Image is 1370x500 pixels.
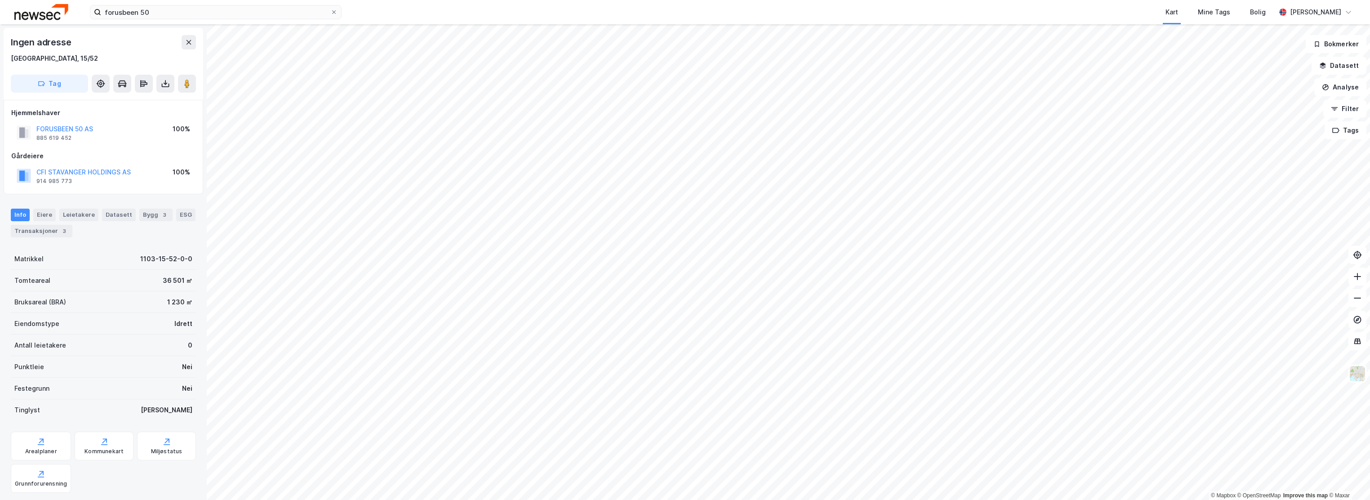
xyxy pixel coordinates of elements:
div: Nei [182,362,192,372]
div: Festegrunn [14,383,49,394]
input: Søk på adresse, matrikkel, gårdeiere, leietakere eller personer [101,5,330,19]
div: 3 [160,210,169,219]
div: Info [11,209,30,221]
div: Eiendomstype [14,318,59,329]
div: Mine Tags [1198,7,1230,18]
div: Eiere [33,209,56,221]
div: Miljøstatus [151,448,182,455]
div: Tinglyst [14,405,40,415]
div: Kommunekart [85,448,124,455]
div: 1103-15-52-0-0 [140,254,192,264]
div: Idrett [174,318,192,329]
div: 914 985 773 [36,178,72,185]
a: Mapbox [1211,492,1236,499]
div: Nei [182,383,192,394]
button: Analyse [1314,78,1366,96]
div: 100% [173,167,190,178]
div: Kart [1165,7,1178,18]
div: 885 619 452 [36,134,71,142]
div: 0 [188,340,192,351]
img: newsec-logo.f6e21ccffca1b3a03d2d.png [14,4,68,20]
div: ESG [176,209,196,221]
div: Punktleie [14,362,44,372]
div: [PERSON_NAME] [141,405,192,415]
button: Bokmerker [1306,35,1366,53]
div: 36 501 ㎡ [163,275,192,286]
div: Grunnforurensning [15,480,67,487]
div: 100% [173,124,190,134]
img: Z [1349,365,1366,382]
div: Bygg [139,209,173,221]
div: Matrikkel [14,254,44,264]
div: [PERSON_NAME] [1290,7,1341,18]
div: Gårdeiere [11,151,196,161]
div: Datasett [102,209,136,221]
div: Bruksareal (BRA) [14,297,66,308]
a: OpenStreetMap [1237,492,1281,499]
iframe: Chat Widget [1325,457,1370,500]
button: Tag [11,75,88,93]
div: Antall leietakere [14,340,66,351]
button: Tags [1325,121,1366,139]
div: Leietakere [59,209,98,221]
div: [GEOGRAPHIC_DATA], 15/52 [11,53,98,64]
div: Arealplaner [25,448,57,455]
button: Filter [1323,100,1366,118]
a: Improve this map [1283,492,1328,499]
div: Bolig [1250,7,1266,18]
button: Datasett [1312,57,1366,75]
div: Kontrollprogram for chat [1325,457,1370,500]
div: Hjemmelshaver [11,107,196,118]
div: 1 230 ㎡ [167,297,192,308]
div: 3 [60,227,69,236]
div: Ingen adresse [11,35,73,49]
div: Tomteareal [14,275,50,286]
div: Transaksjoner [11,225,72,237]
